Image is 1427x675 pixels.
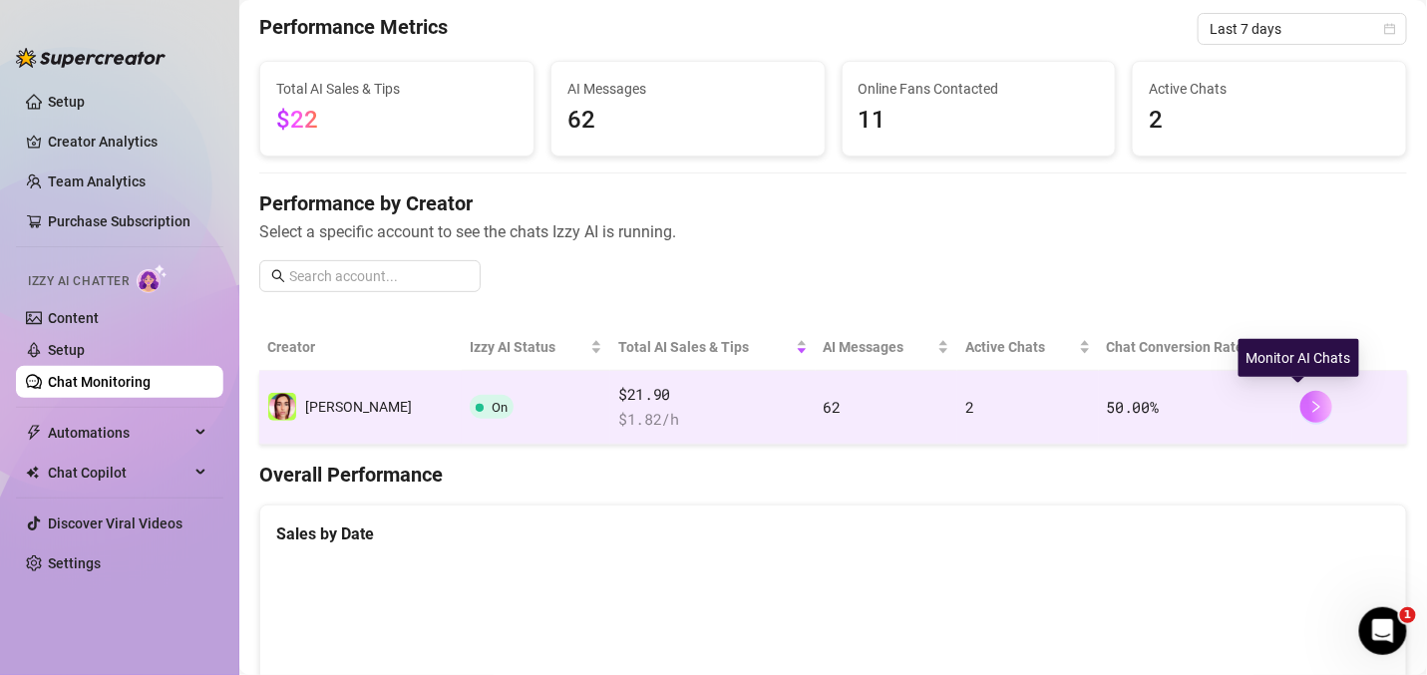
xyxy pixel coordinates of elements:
[259,461,1407,489] h4: Overall Performance
[27,541,72,555] span: Home
[276,78,518,100] span: Total AI Sales & Tips
[40,40,174,67] img: logo
[208,335,273,356] div: • 21h ago
[48,173,146,189] a: Team Analytics
[48,457,189,489] span: Chat Copilot
[26,425,42,441] span: thunderbolt
[1400,607,1416,623] span: 1
[21,470,378,609] img: Super Mass, Dark Mode, Message Library & Bump Improvements
[259,189,1407,217] h4: Performance by Creator
[470,336,586,358] span: Izzy AI Status
[41,400,333,421] div: Send us a message
[89,335,204,356] div: [PERSON_NAME]
[259,13,448,45] h4: Performance Metrics
[41,315,81,355] img: Profile image for Ella
[213,32,253,72] img: Profile image for Yoni
[28,272,129,291] span: Izzy AI Chatter
[48,342,85,358] a: Setup
[1099,324,1292,371] th: Chat Conversion Rate
[289,265,469,287] input: Search account...
[41,285,358,306] div: Recent message
[859,78,1100,100] span: Online Fans Contacted
[100,492,199,571] button: Messages
[299,492,399,571] button: News
[1384,23,1396,35] span: calendar
[859,102,1100,140] span: 11
[1149,102,1390,140] span: 2
[824,397,841,417] span: 62
[48,126,207,158] a: Creator Analytics
[259,219,1407,244] span: Select a specific account to see the chats Izzy AI is running.
[48,555,101,571] a: Settings
[965,397,974,417] span: 2
[824,336,934,358] span: AI Messages
[330,541,368,555] span: News
[957,324,1098,371] th: Active Chats
[48,205,207,237] a: Purchase Subscription
[137,264,168,293] img: AI Chatter
[305,399,412,415] span: [PERSON_NAME]
[199,492,299,571] button: Help
[343,32,379,68] div: Close
[259,324,462,371] th: Creator
[20,268,379,373] div: Recent messageProfile image for EllaHi [PERSON_NAME], our affiliate program is pretty straightfor...
[40,142,359,209] p: Hi [PERSON_NAME] 👋
[21,298,378,372] div: Profile image for EllaHi [PERSON_NAME], our affiliate program is pretty straightforward - you get...
[48,515,182,531] a: Discover Viral Videos
[276,106,318,134] span: $22
[26,466,39,480] img: Chat Copilot
[567,78,809,100] span: AI Messages
[116,541,184,555] span: Messages
[618,383,808,407] span: $21.90
[48,417,189,449] span: Automations
[271,269,285,283] span: search
[965,336,1074,358] span: Active Chats
[1107,397,1159,417] span: 50.00 %
[233,541,265,555] span: Help
[276,521,1390,546] div: Sales by Date
[462,324,610,371] th: Izzy AI Status
[48,94,85,110] a: Setup
[492,400,508,415] span: On
[1300,391,1332,423] button: right
[1239,339,1359,377] div: Monitor AI Chats
[289,32,329,72] img: Profile image for Giselle
[41,421,333,442] div: We typically reply in a few hours
[1359,607,1407,655] iframe: Intercom live chat
[20,383,379,459] div: Send us a messageWe typically reply in a few hours
[610,324,816,371] th: Total AI Sales & Tips
[251,32,291,72] img: Profile image for Ella
[40,209,359,243] p: How can we help?
[618,336,792,358] span: Total AI Sales & Tips
[1309,400,1323,414] span: right
[816,324,958,371] th: AI Messages
[567,102,809,140] span: 62
[618,408,808,432] span: $ 1.82 /h
[268,393,296,421] img: Emily
[1210,14,1395,44] span: Last 7 days
[48,310,99,326] a: Content
[16,48,166,68] img: logo-BBDzfeDw.svg
[48,374,151,390] a: Chat Monitoring
[1149,78,1390,100] span: Active Chats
